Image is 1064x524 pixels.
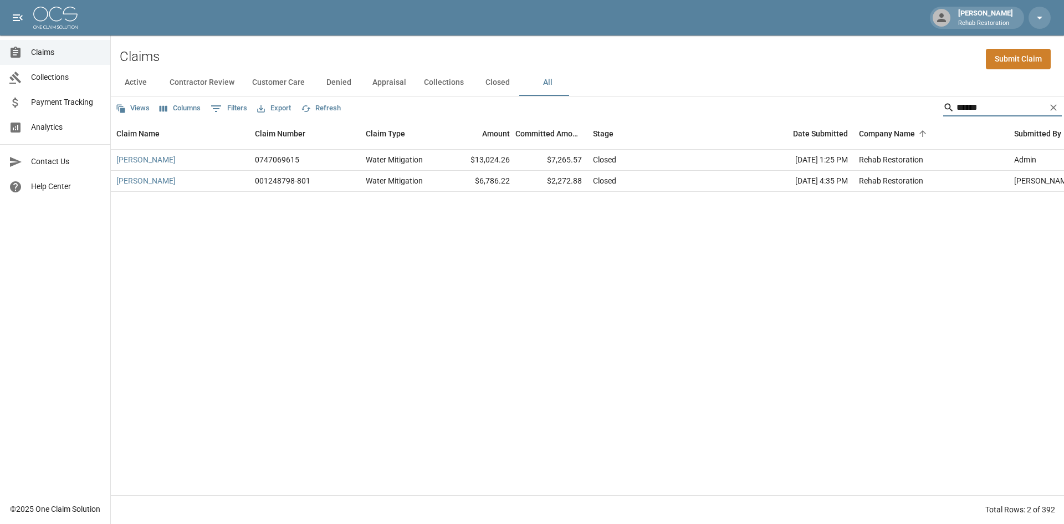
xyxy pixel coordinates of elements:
[593,175,616,186] div: Closed
[587,118,754,149] div: Stage
[116,175,176,186] a: [PERSON_NAME]
[482,118,510,149] div: Amount
[915,126,930,141] button: Sort
[31,181,101,192] span: Help Center
[986,49,1051,69] a: Submit Claim
[31,121,101,133] span: Analytics
[116,154,176,165] a: [PERSON_NAME]
[985,504,1055,515] div: Total Rows: 2 of 392
[255,175,310,186] div: 001248798-801
[243,69,314,96] button: Customer Care
[1045,99,1062,116] button: Clear
[364,69,415,96] button: Appraisal
[360,118,443,149] div: Claim Type
[415,69,473,96] button: Collections
[443,118,515,149] div: Amount
[7,7,29,29] button: open drawer
[1014,154,1036,165] div: Admin
[249,118,360,149] div: Claim Number
[111,69,1064,96] div: dynamic tabs
[515,118,582,149] div: Committed Amount
[473,69,523,96] button: Closed
[366,154,423,165] div: Water Mitigation
[111,69,161,96] button: Active
[515,118,587,149] div: Committed Amount
[853,118,1009,149] div: Company Name
[31,96,101,108] span: Payment Tracking
[754,118,853,149] div: Date Submitted
[10,503,100,515] div: © 2025 One Claim Solution
[116,118,160,149] div: Claim Name
[366,175,423,186] div: Water Mitigation
[33,7,78,29] img: ocs-logo-white-transparent.png
[1014,118,1061,149] div: Submitted By
[958,19,1013,28] p: Rehab Restoration
[208,100,250,118] button: Show filters
[754,150,853,171] div: [DATE] 1:25 PM
[113,100,152,117] button: Views
[515,150,587,171] div: $7,265.57
[254,100,294,117] button: Export
[754,171,853,192] div: [DATE] 4:35 PM
[161,69,243,96] button: Contractor Review
[593,154,616,165] div: Closed
[954,8,1017,28] div: [PERSON_NAME]
[255,154,299,165] div: 0747069615
[314,69,364,96] button: Denied
[366,118,405,149] div: Claim Type
[31,47,101,58] span: Claims
[943,99,1062,119] div: Search
[255,118,305,149] div: Claim Number
[31,156,101,167] span: Contact Us
[111,118,249,149] div: Claim Name
[859,154,923,165] div: Rehab Restoration
[515,171,587,192] div: $2,272.88
[157,100,203,117] button: Select columns
[593,118,613,149] div: Stage
[298,100,344,117] button: Refresh
[120,49,160,65] h2: Claims
[859,175,923,186] div: Rehab Restoration
[443,150,515,171] div: $13,024.26
[31,72,101,83] span: Collections
[523,69,572,96] button: All
[793,118,848,149] div: Date Submitted
[443,171,515,192] div: $6,786.22
[859,118,915,149] div: Company Name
